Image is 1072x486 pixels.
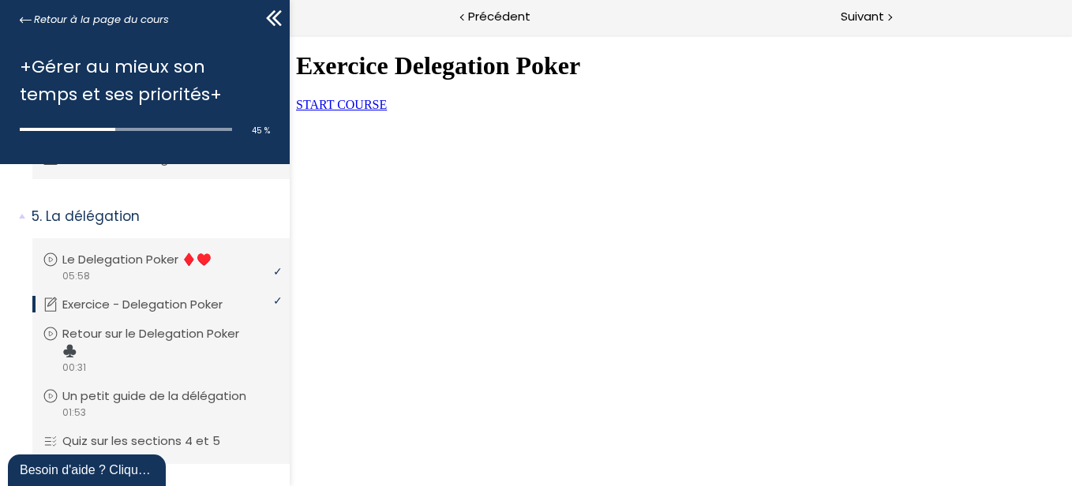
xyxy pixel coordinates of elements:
[20,53,262,108] h1: +Gérer au mieux son temps et ses priorités+
[6,63,97,77] a: START COURSE
[32,207,278,226] p: La délégation
[62,269,90,283] span: 05:58
[20,11,169,28] a: Retour à la page du cours
[6,17,776,46] h1: Exercice Delegation Poker
[62,296,246,313] p: Exercice - Delegation Poker
[62,361,86,375] span: 00:31
[62,325,275,360] p: Retour sur le Delegation Poker ♣️
[6,17,776,77] main: Course overview
[62,251,235,268] p: Le Delegation Poker ♦️♥️
[8,451,169,486] iframe: chat widget
[841,7,884,27] span: Suivant
[32,207,42,226] span: 5.
[252,125,270,136] span: 45 %
[468,7,530,27] span: Précédent
[34,11,169,28] span: Retour à la page du cours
